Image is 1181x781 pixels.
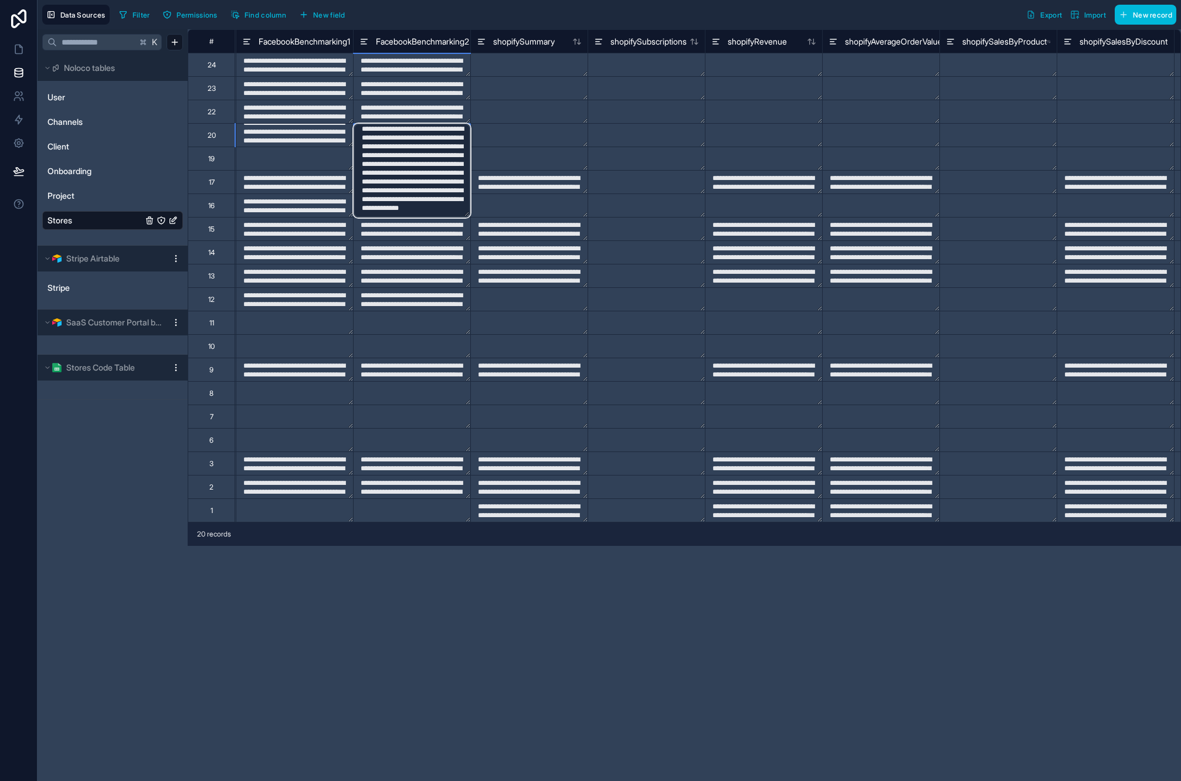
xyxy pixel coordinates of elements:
span: SaaS Customer Portal by Softr [66,317,161,328]
span: Project [47,190,74,202]
span: shopifySummary [493,36,555,47]
div: 3 [209,459,213,468]
img: Google Sheets logo [52,363,62,372]
div: 7 [210,412,213,422]
div: 16 [208,201,215,210]
span: Stripe [47,282,70,294]
span: Filter [133,11,150,19]
img: Airtable Logo [52,254,62,263]
span: Onboarding [47,165,91,177]
div: 10 [208,342,215,351]
a: Stores [47,215,142,226]
div: 1 [211,506,213,515]
a: Stripe [47,282,154,294]
button: Export [1022,5,1066,25]
button: Data Sources [42,5,110,25]
span: shopifySalesByDiscount [1080,36,1168,47]
span: FacebookBenchmarking2 [376,36,469,47]
div: Channels [42,113,183,131]
div: Stores [42,211,183,230]
div: 23 [208,84,216,93]
span: Find column [245,11,286,19]
a: Project [47,190,142,202]
button: Airtable LogoSaaS Customer Portal by Softr [42,314,167,331]
div: 19 [208,154,215,164]
span: Data Sources [60,11,106,19]
span: shopifyAverageOrderValue [845,36,942,47]
button: Airtable LogoStripe Airtable [42,250,167,267]
div: Stripe [42,279,183,297]
span: 20 records [197,529,231,539]
span: Export [1040,11,1062,19]
a: User [47,91,142,103]
button: Noloco tables [42,60,176,76]
div: 11 [209,318,214,328]
span: Stores Code Table [66,362,135,373]
span: Stores [47,215,72,226]
span: shopifySubscriptions [610,36,687,47]
div: 2 [209,483,213,492]
div: 20 [208,131,216,140]
button: Filter [114,6,154,23]
button: Permissions [158,6,221,23]
a: New record [1110,5,1176,25]
span: Channels [47,116,83,128]
span: shopifyRevenue [728,36,787,47]
button: Find column [226,6,290,23]
img: Airtable Logo [52,318,62,327]
button: Google Sheets logoStores Code Table [42,359,167,376]
span: K [151,38,159,46]
div: 22 [208,107,216,117]
button: Import [1066,5,1110,25]
span: User [47,91,65,103]
div: 9 [209,365,213,375]
div: 8 [209,389,213,398]
span: New record [1133,11,1172,19]
div: 12 [208,295,215,304]
div: User [42,88,183,107]
span: Import [1084,11,1106,19]
span: New field [313,11,345,19]
div: 15 [208,225,215,234]
div: 17 [209,178,215,187]
span: Permissions [177,11,217,19]
div: 24 [208,60,216,70]
button: New field [295,6,349,23]
span: Client [47,141,69,152]
a: Client [47,141,142,152]
button: New record [1115,5,1176,25]
div: 14 [208,248,215,257]
span: shopifySalesByProduct [962,36,1047,47]
a: Permissions [158,6,226,23]
div: Onboarding [42,162,183,181]
div: Project [42,186,183,205]
a: Channels [47,116,142,128]
span: Stripe Airtable [66,253,120,264]
div: # [197,37,226,46]
span: FacebookBenchmarking1 [259,36,350,47]
span: Noloco tables [64,62,115,74]
a: Onboarding [47,165,142,177]
div: 6 [209,436,213,445]
div: Client [42,137,183,156]
div: 13 [208,271,215,281]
